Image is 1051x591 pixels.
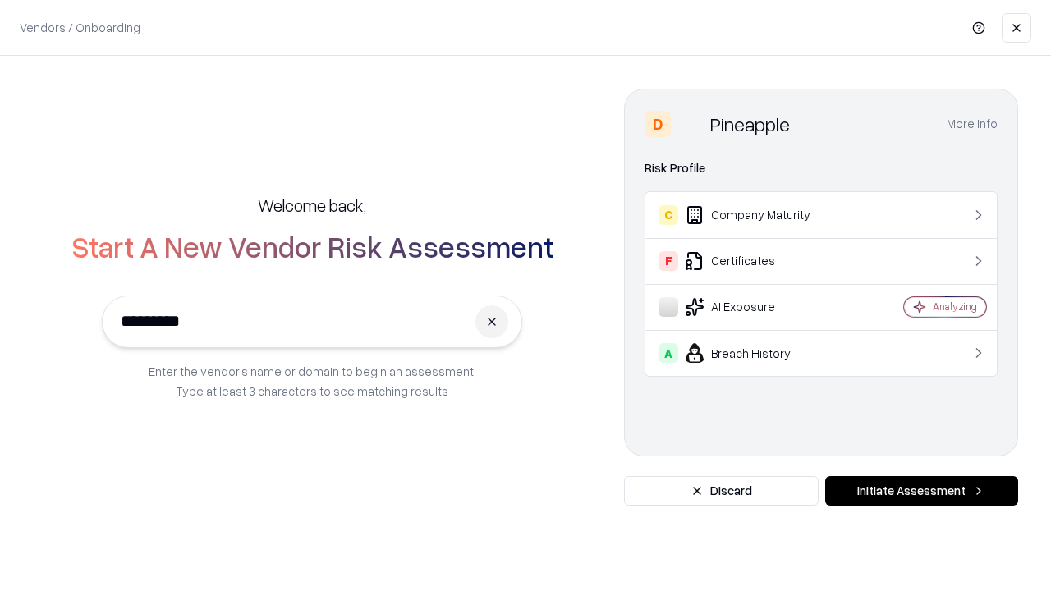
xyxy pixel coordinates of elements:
[659,251,678,271] div: F
[659,343,855,363] div: Breach History
[71,230,553,263] h2: Start A New Vendor Risk Assessment
[624,476,819,506] button: Discard
[659,205,855,225] div: Company Maturity
[659,205,678,225] div: C
[645,158,998,178] div: Risk Profile
[149,361,476,401] p: Enter the vendor’s name or domain to begin an assessment. Type at least 3 characters to see match...
[710,111,790,137] div: Pineapple
[659,343,678,363] div: A
[933,300,977,314] div: Analyzing
[659,251,855,271] div: Certificates
[947,109,998,139] button: More info
[20,19,140,36] p: Vendors / Onboarding
[659,297,855,317] div: AI Exposure
[645,111,671,137] div: D
[258,194,366,217] h5: Welcome back,
[825,476,1018,506] button: Initiate Assessment
[677,111,704,137] img: Pineapple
